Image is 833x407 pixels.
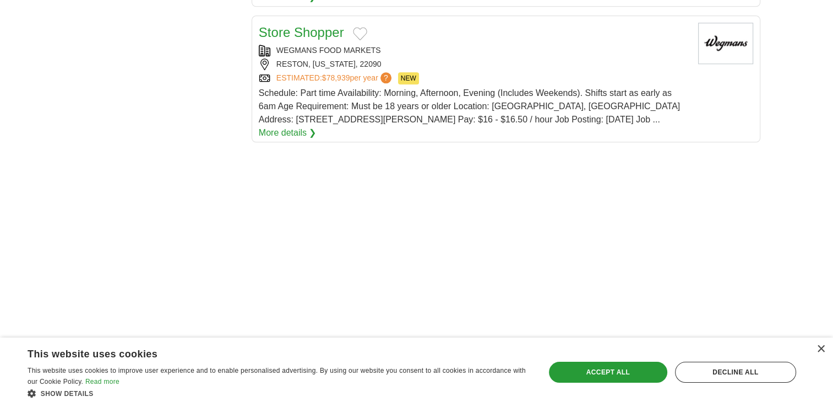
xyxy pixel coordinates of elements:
span: Schedule: Part time Availability: Morning, Afternoon, Evening (Includes Weekends). Shifts start a... [259,88,680,124]
span: ? [380,72,391,83]
div: Show details [28,388,530,399]
button: Add to favorite jobs [353,27,367,40]
a: ESTIMATED:$78,939per year? [276,72,394,84]
a: Store Shopper [259,25,344,40]
span: NEW [398,72,419,84]
span: $78,939 [322,73,350,82]
span: Show details [41,390,94,398]
span: This website uses cookies to improve user experience and to enable personalised advertising. By u... [28,367,526,385]
a: WEGMANS FOOD MARKETS [276,46,381,55]
a: More details ❯ [259,126,317,140]
div: RESTON, [US_STATE], 22090 [259,58,689,70]
div: Close [816,345,825,354]
img: Wegmans Food Market logo [698,23,753,64]
div: Accept all [549,362,667,383]
div: This website uses cookies [28,344,502,361]
div: Decline all [675,362,796,383]
a: Read more, opens a new window [85,378,119,385]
